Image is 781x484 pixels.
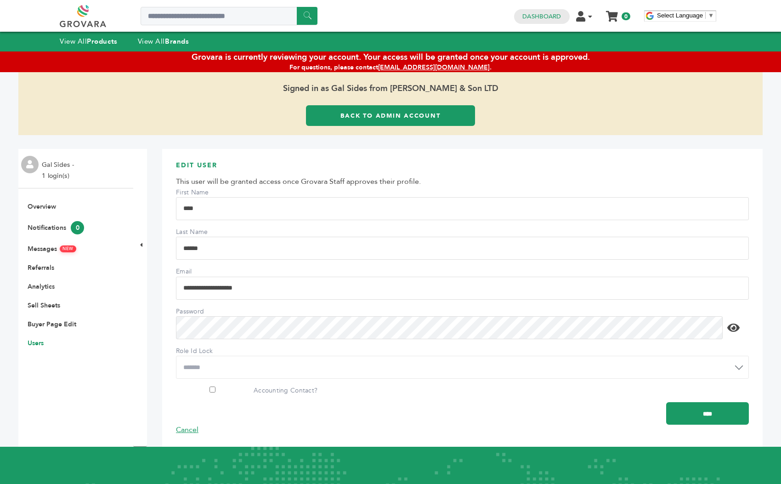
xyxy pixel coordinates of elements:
[60,37,118,46] a: View AllProducts
[176,307,240,316] label: Password
[622,12,630,20] span: 0
[176,387,249,393] input: Accounting Contact?
[28,223,84,232] a: Notifications0
[708,12,714,19] span: ▼
[138,37,189,46] a: View AllBrands
[176,177,421,187] span: This user will be granted access once Grovara Staff approves their profile.
[176,425,198,435] a: Cancel
[28,202,56,211] a: Overview
[176,228,240,237] label: Last Name
[87,37,117,46] strong: Products
[28,282,55,291] a: Analytics
[176,161,749,177] h3: Edit User
[71,221,84,234] span: 0
[165,37,189,46] strong: Brands
[28,301,60,310] a: Sell Sheets
[705,12,706,19] span: ​
[176,347,240,356] label: Role Id Lock
[21,156,39,173] img: profile.png
[306,105,475,126] a: Back to Admin Account
[28,339,44,347] a: Users
[607,8,617,18] a: My Cart
[176,267,240,276] label: Email
[18,72,763,105] span: Signed in as Gal Sides from [PERSON_NAME] & Son LTD
[28,245,76,253] a: MessagesNEW
[176,188,240,197] label: First Name
[141,7,317,25] input: Search a product or brand...
[657,12,714,19] a: Select Language​
[657,12,703,19] span: Select Language
[522,12,561,21] a: Dashboard
[28,263,54,272] a: Referrals
[28,320,76,329] a: Buyer Page Edit
[42,159,76,182] li: Gal Sides - 1 login(s)
[378,63,490,72] a: [EMAIL_ADDRESS][DOMAIN_NAME]
[176,386,317,395] label: Accounting Contact?
[60,245,76,252] span: NEW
